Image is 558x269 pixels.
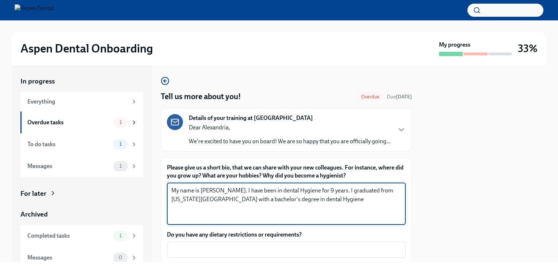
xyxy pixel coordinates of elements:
strong: My progress [439,41,470,49]
div: Messages [27,162,110,170]
a: Overdue tasks1 [20,112,143,133]
span: 0 [114,255,127,260]
div: Completed tasks [27,232,110,240]
span: Overdue [357,94,384,100]
a: Completed tasks1 [20,225,143,247]
label: Do you have any dietary restrictions or requirements? [167,231,406,239]
a: To do tasks1 [20,133,143,155]
span: 1 [115,233,126,238]
span: Due [387,94,412,100]
a: For later [20,189,143,198]
div: Messages [27,254,110,262]
div: To do tasks [27,140,110,148]
textarea: My name is [PERSON_NAME]. I have been in dental Hygiene for 9 years. I graduated from [US_STATE][... [171,186,401,221]
p: Dear Alexandria, [189,124,391,132]
span: 1 [115,120,126,125]
p: We're excited to have you on board! We are so happy that you are officially going... [189,137,391,145]
h2: Aspen Dental Onboarding [20,41,153,56]
h4: Tell us more about you! [161,91,241,102]
strong: Details of your training at [GEOGRAPHIC_DATA] [189,114,313,122]
div: For later [20,189,46,198]
strong: [DATE] [396,94,412,100]
a: Archived [20,210,143,219]
h3: 33% [518,42,538,55]
a: In progress [20,77,143,86]
span: August 19th, 2025 09:00 [387,93,412,100]
a: Everything [20,92,143,112]
a: Messages1 [20,155,143,177]
img: Aspen Dental [15,4,54,16]
label: Please give us a short bio, that we can share with your new colleagues. For instance, where did y... [167,164,406,180]
div: Everything [27,98,128,106]
a: Messages0 [20,247,143,269]
div: Overdue tasks [27,118,110,126]
span: 1 [115,141,126,147]
span: 1 [115,163,126,169]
